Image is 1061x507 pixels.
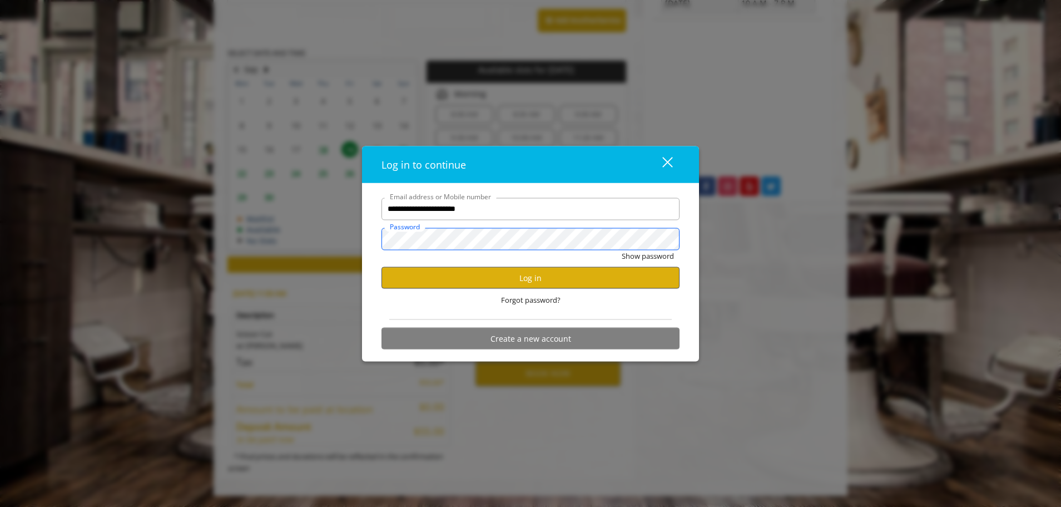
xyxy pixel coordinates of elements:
button: close dialog [642,153,680,176]
button: Log in [381,267,680,289]
span: Forgot password? [501,294,561,306]
input: Password [381,228,680,250]
button: Create a new account [381,328,680,350]
span: Log in to continue [381,157,466,171]
button: Show password [622,250,674,262]
label: Password [384,221,425,232]
div: close dialog [650,156,672,173]
label: Email address or Mobile number [384,191,497,201]
input: Email address or Mobile number [381,198,680,220]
